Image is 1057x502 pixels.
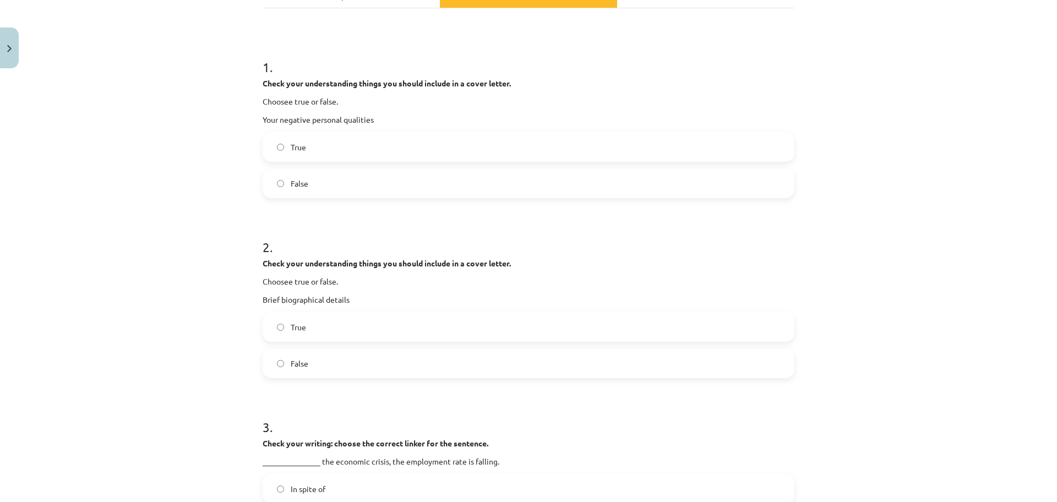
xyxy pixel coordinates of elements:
[263,438,488,448] strong: Check your writing: choose the correct linker for the sentence.
[7,45,12,52] img: icon-close-lesson-0947bae3869378f0d4975bcd49f059093ad1ed9edebbc8119c70593378902aed.svg
[263,294,794,305] p: Brief biographical details
[277,144,284,151] input: True
[263,96,794,107] p: Choosee true or false.
[277,485,284,493] input: In spite of
[263,220,794,254] h1: 2 .
[263,40,794,74] h1: 1 .
[263,400,794,434] h1: 3 .
[263,78,511,88] strong: Check your understanding things you should include in a cover letter.
[291,178,308,189] span: False
[263,276,794,287] p: Choosee true or false.
[277,180,284,187] input: False
[277,360,284,367] input: False
[263,258,511,268] strong: Check your understanding things you should include in a cover letter.
[277,324,284,331] input: True
[291,321,306,333] span: True
[263,114,794,125] p: Your negative personal qualities
[291,358,308,369] span: False
[263,456,794,467] p: _______________ the economic crisis, the employment rate is falling.
[291,141,306,153] span: True
[291,483,325,495] span: In spite of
